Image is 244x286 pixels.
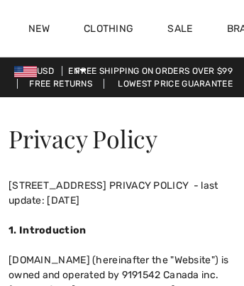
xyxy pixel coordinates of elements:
[14,66,60,76] span: USD
[84,23,133,38] a: Clothing
[9,109,235,158] h1: Privacy Policy
[64,66,244,76] a: Free shipping on orders over $99
[9,178,235,208] div: [STREET_ADDRESS] PRIVACY POLICY - last update: [DATE]
[9,224,87,236] strong: 1. Introduction
[167,23,192,38] a: Sale
[106,79,244,89] a: Lowest Price Guarantee
[17,79,104,89] a: Free Returns
[28,23,50,38] a: New
[68,66,86,76] span: EN
[14,66,37,77] img: US Dollar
